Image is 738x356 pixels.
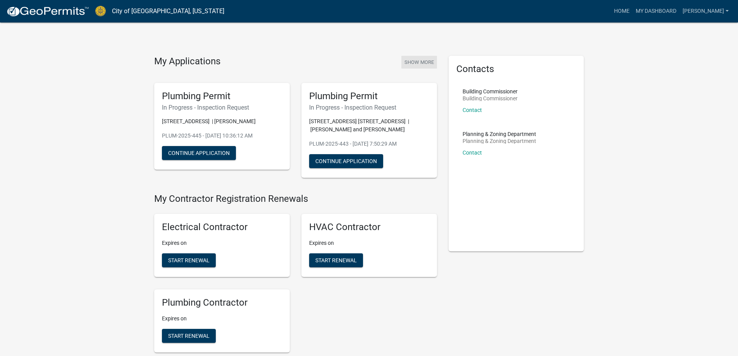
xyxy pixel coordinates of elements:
[463,138,536,144] p: Planning & Zoning Department
[309,154,383,168] button: Continue Application
[162,117,282,126] p: [STREET_ADDRESS] | [PERSON_NAME]
[95,6,106,16] img: City of Jeffersonville, Indiana
[680,4,732,19] a: [PERSON_NAME]
[309,104,429,111] h6: In Progress - Inspection Request
[463,107,482,113] a: Contact
[309,140,429,148] p: PLUM-2025-443 - [DATE] 7:50:29 AM
[611,4,633,19] a: Home
[309,239,429,247] p: Expires on
[162,315,282,323] p: Expires on
[309,222,429,233] h5: HVAC Contractor
[168,257,210,263] span: Start Renewal
[309,91,429,102] h5: Plumbing Permit
[162,329,216,343] button: Start Renewal
[162,222,282,233] h5: Electrical Contractor
[463,150,482,156] a: Contact
[154,56,220,67] h4: My Applications
[112,5,224,18] a: City of [GEOGRAPHIC_DATA], [US_STATE]
[162,253,216,267] button: Start Renewal
[401,56,437,69] button: Show More
[162,104,282,111] h6: In Progress - Inspection Request
[309,117,429,134] p: [STREET_ADDRESS] [STREET_ADDRESS] | [PERSON_NAME] and [PERSON_NAME]
[463,96,518,101] p: Building Commissioner
[309,253,363,267] button: Start Renewal
[162,239,282,247] p: Expires on
[162,146,236,160] button: Continue Application
[463,89,518,94] p: Building Commissioner
[162,297,282,308] h5: Plumbing Contractor
[463,131,536,137] p: Planning & Zoning Department
[315,257,357,263] span: Start Renewal
[162,132,282,140] p: PLUM-2025-445 - [DATE] 10:36:12 AM
[168,332,210,339] span: Start Renewal
[154,193,437,205] h4: My Contractor Registration Renewals
[633,4,680,19] a: My Dashboard
[162,91,282,102] h5: Plumbing Permit
[456,64,576,75] h5: Contacts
